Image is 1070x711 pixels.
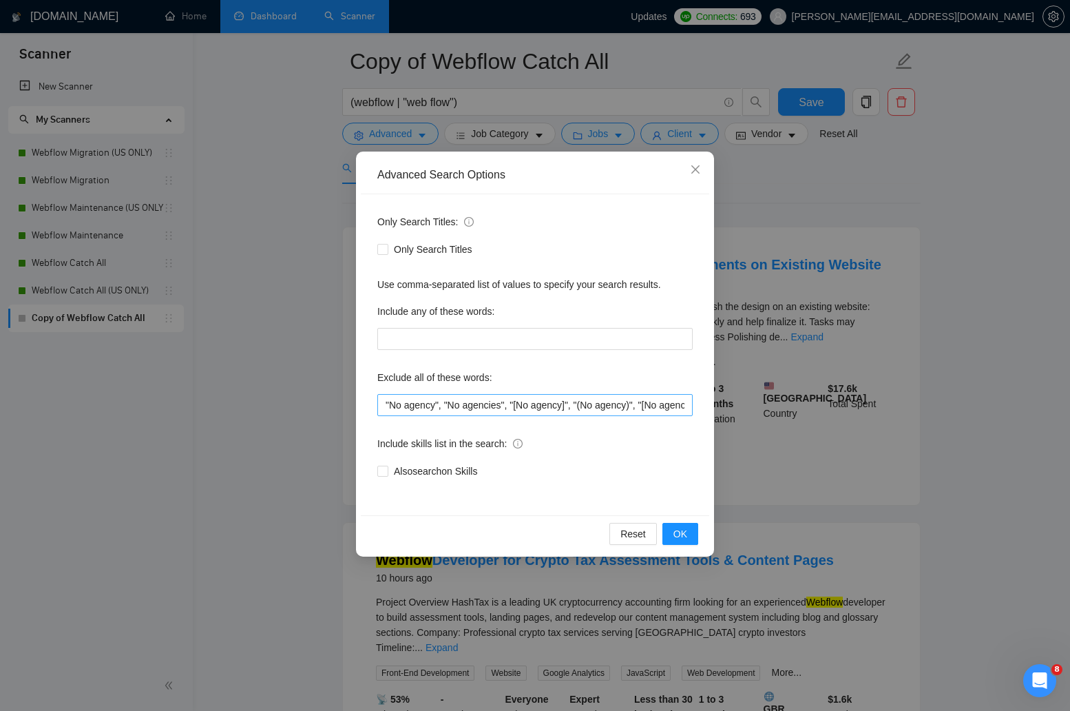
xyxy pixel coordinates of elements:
[464,217,474,227] span: info-circle
[388,242,478,257] span: Only Search Titles
[240,6,266,32] button: Expand window
[377,367,492,389] label: Exclude all of these words:
[1051,664,1062,675] span: 8
[377,300,494,322] label: Include any of these words:
[23,460,34,473] span: smiley reaction
[662,523,698,545] button: OK
[677,152,714,189] button: Close
[377,277,693,292] div: Use comma-separated list of values to specify your search results.
[690,164,701,175] span: close
[377,167,693,183] div: Advanced Search Options
[673,526,687,542] span: OK
[513,439,523,449] span: info-circle
[620,526,646,542] span: Reset
[388,464,483,479] span: Also search on Skills
[377,436,523,451] span: Include skills list in the search:
[377,214,474,229] span: Only Search Titles:
[23,460,34,473] span: 😃
[609,523,657,545] button: Reset
[12,460,23,473] span: neutral face reaction
[1023,664,1056,697] iframe: To enrich screen reader interactions, please activate Accessibility in Grammarly extension settings
[9,6,35,32] button: go back
[12,460,23,473] span: 😐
